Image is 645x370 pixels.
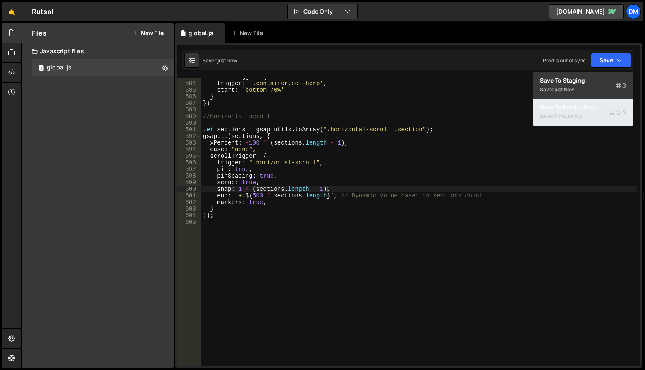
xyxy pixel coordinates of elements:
a: [DOMAIN_NAME] [549,4,623,19]
div: 592 [177,133,201,140]
div: 596 [177,159,201,166]
div: 590 [177,120,201,126]
div: 588 [177,107,201,113]
div: 587 [177,100,201,107]
div: 586 [177,93,201,100]
div: global.js [189,29,213,37]
div: 605 [177,219,201,225]
div: 599 [177,179,201,186]
div: just now [217,57,237,64]
div: 593 [177,140,201,146]
div: 600 [177,186,201,192]
div: Save to Production [540,103,626,111]
div: 584 [177,80,201,87]
div: Javascript files [22,43,174,59]
a: Dm [626,4,641,19]
div: Rutsal [32,7,53,17]
div: global.js [47,64,72,71]
div: 604 [177,212,201,219]
button: Code Only [288,4,357,19]
div: 603 [177,206,201,212]
span: S [616,81,626,90]
button: Save to StagingS Savedjust now [533,72,633,99]
div: 1 minute ago [554,113,583,120]
div: global.js [32,59,174,76]
span: 1 [39,65,44,72]
div: 585 [177,87,201,93]
div: 598 [177,173,201,179]
button: Save [591,53,631,68]
button: Save to ProductionS Saved1 minute ago [533,99,633,126]
div: Save to Staging [540,76,626,85]
h2: Files [32,28,47,38]
div: just now [554,86,574,93]
div: Saved [203,57,237,64]
div: 601 [177,192,201,199]
button: New File [133,30,164,36]
div: 591 [177,126,201,133]
div: Saved [540,85,626,95]
div: New File [232,29,266,37]
div: 597 [177,166,201,173]
span: S [609,108,626,116]
div: 595 [177,153,201,159]
div: 594 [177,146,201,153]
div: Prod is out of sync [543,57,586,64]
div: 589 [177,113,201,120]
div: 602 [177,199,201,206]
a: 🤙 [2,2,22,21]
div: Saved [540,111,626,121]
